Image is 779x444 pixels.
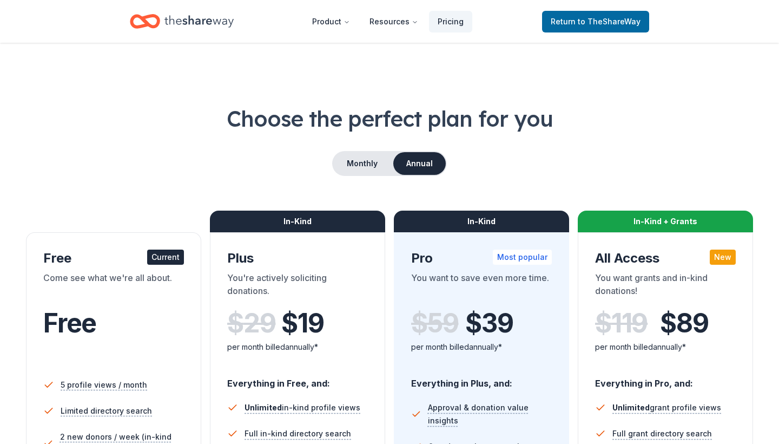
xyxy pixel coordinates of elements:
[43,250,184,267] div: Free
[612,427,712,440] span: Full grant directory search
[428,401,552,427] span: Approval & donation value insights
[147,250,184,265] div: Current
[612,403,650,412] span: Unlimited
[465,308,513,338] span: $ 39
[493,250,552,265] div: Most popular
[227,250,368,267] div: Plus
[595,250,736,267] div: All Access
[227,341,368,354] div: per month billed annually*
[210,211,385,232] div: In-Kind
[227,368,368,390] div: Everything in Free, and:
[303,9,472,34] nav: Main
[393,152,446,175] button: Annual
[710,250,736,265] div: New
[551,15,641,28] span: Return
[595,368,736,390] div: Everything in Pro, and:
[612,403,721,412] span: grant profile views
[595,341,736,354] div: per month billed annually*
[61,378,147,391] span: 5 profile views / month
[245,403,282,412] span: Unlimited
[281,308,324,338] span: $ 19
[245,427,351,440] span: Full in-kind directory search
[578,17,641,26] span: to TheShareWay
[578,211,753,232] div: In-Kind + Grants
[333,152,391,175] button: Monthly
[411,250,552,267] div: Pro
[411,271,552,302] div: You want to save even more time.
[61,404,152,417] span: Limited directory search
[660,308,708,338] span: $ 89
[227,271,368,302] div: You're actively soliciting donations.
[43,307,96,339] span: Free
[361,11,427,32] button: Resources
[542,11,649,32] a: Returnto TheShareWay
[394,211,569,232] div: In-Kind
[245,403,360,412] span: in-kind profile views
[26,103,753,134] h1: Choose the perfect plan for you
[411,368,552,390] div: Everything in Plus, and:
[43,271,184,302] div: Come see what we're all about.
[411,341,552,354] div: per month billed annually*
[595,271,736,302] div: You want grants and in-kind donations!
[429,11,472,32] a: Pricing
[303,11,359,32] button: Product
[130,9,234,34] a: Home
